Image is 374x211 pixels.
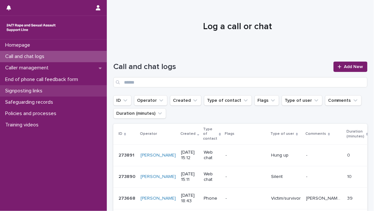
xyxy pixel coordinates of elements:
p: Homepage [3,42,35,48]
p: Comments [306,130,326,137]
p: Hung up [271,153,301,158]
a: [PERSON_NAME] [141,153,176,158]
p: - [306,173,309,180]
p: - [226,174,266,180]
a: [PERSON_NAME] [141,196,176,201]
p: Safeguarding records [3,99,58,105]
span: Add New [344,64,363,69]
p: Type of contact [203,126,217,142]
button: Comments [325,95,362,106]
p: Web chat [204,150,220,161]
p: Policies and processes [3,111,62,117]
p: 0 [347,151,352,158]
p: Type of user [271,130,294,137]
p: ID [119,130,122,137]
p: - [226,196,266,201]
p: Victim/survivor [271,196,301,201]
p: 10 [347,173,353,180]
a: Add New [334,62,368,72]
button: Type of user [282,95,323,106]
a: [PERSON_NAME] [141,174,176,180]
p: - [226,153,266,158]
h1: Call and chat logs [113,62,330,72]
h1: Log a call or chat [113,21,362,32]
p: Web chat [204,171,220,182]
p: Operator [140,130,157,137]
button: Flags [255,95,279,106]
img: rhQMoQhaT3yELyF149Cw [5,21,57,34]
button: ID [113,95,131,106]
p: Caller shared they have a chronic illness and talked about the impact of this. They talked about ... [306,194,344,201]
input: Search [113,77,368,88]
p: [DATE] 18:43 [181,193,198,204]
p: Call and chat logs [3,53,50,60]
button: Duration (minutes) [113,108,166,119]
p: Silent [271,174,301,180]
p: Caller management [3,65,54,71]
p: Training videos [3,122,44,128]
button: Created [170,95,201,106]
p: Flags [225,130,235,137]
p: - [306,151,309,158]
button: Operator [134,95,167,106]
p: 39 [347,194,354,201]
p: 273668 [119,194,137,201]
p: Duration (minutes) [347,128,365,140]
p: Created [180,130,196,137]
p: 273891 [119,151,136,158]
p: [DATE] 15:12 [181,150,198,161]
p: End of phone call feedback form [3,76,83,83]
button: Type of contact [204,95,252,106]
p: [DATE] 15:11 [181,171,198,182]
p: Signposting links [3,88,48,94]
p: 273890 [119,173,137,180]
p: Phone [204,196,220,201]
